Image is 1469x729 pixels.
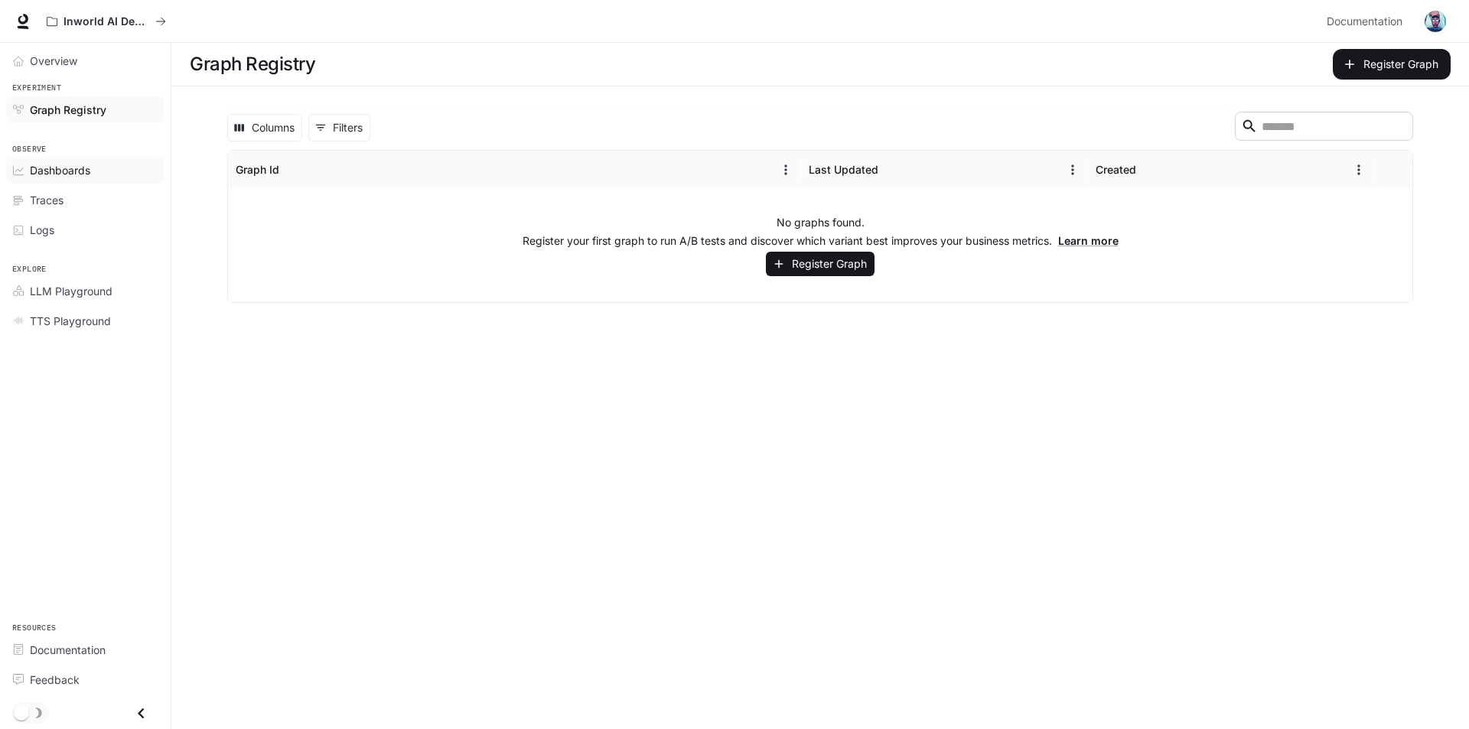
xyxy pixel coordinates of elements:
button: Register Graph [1333,49,1451,80]
button: All workspaces [40,6,173,37]
a: Graph Registry [6,96,164,123]
h1: Graph Registry [190,49,315,80]
button: Select columns [227,114,302,142]
span: Documentation [30,642,106,658]
div: Created [1096,163,1136,176]
a: Dashboards [6,157,164,184]
p: Register your first graph to run A/B tests and discover which variant best improves your business... [523,233,1119,249]
button: Sort [1138,158,1161,181]
span: Feedback [30,672,80,688]
button: Close drawer [124,698,158,729]
span: Dashboards [30,162,90,178]
button: Sort [281,158,304,181]
div: Graph Id [236,163,279,176]
span: TTS Playground [30,313,111,329]
button: Sort [880,158,903,181]
a: TTS Playground [6,308,164,334]
a: Learn more [1058,234,1119,247]
span: Traces [30,192,64,208]
span: LLM Playground [30,283,112,299]
div: Last Updated [809,163,878,176]
img: User avatar [1425,11,1446,32]
span: Documentation [1327,12,1402,31]
span: Graph Registry [30,102,106,118]
a: Feedback [6,666,164,693]
button: Show filters [308,114,370,142]
button: Menu [1061,158,1084,181]
span: Overview [30,53,77,69]
span: Dark mode toggle [14,704,29,721]
a: Logs [6,216,164,243]
button: Menu [1347,158,1370,181]
a: Overview [6,47,164,74]
a: Traces [6,187,164,213]
span: Logs [30,222,54,238]
a: Documentation [1321,6,1414,37]
div: Search [1235,112,1413,144]
a: Documentation [6,636,164,663]
button: Register Graph [766,252,875,277]
p: Inworld AI Demos [64,15,149,28]
a: LLM Playground [6,278,164,304]
button: Menu [774,158,797,181]
button: User avatar [1420,6,1451,37]
p: No graphs found. [777,215,865,230]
